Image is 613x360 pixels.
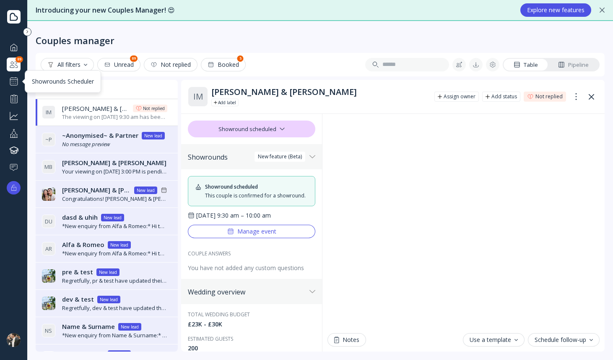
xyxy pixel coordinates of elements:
div: New lead [110,351,128,357]
div: Total wedding budget [188,311,315,318]
span: ~Anonymised~ & Partner [62,131,138,140]
div: New lead [137,187,155,194]
div: Assign owner [444,93,475,100]
div: New lead [110,242,128,248]
a: Grow your business [7,109,21,123]
div: All filters [47,61,87,68]
div: Not replied [143,105,165,112]
img: dpr=2,fit=cover,g=face,w=32,h=32 [42,297,55,310]
span: Alfa & Romeo [62,240,104,249]
span: [PERSON_NAME] & [PERSON_NAME] [62,104,130,113]
div: New lead [104,214,122,221]
a: Your profile [7,126,21,140]
a: Showrounds Scheduler [7,75,21,88]
div: I M [42,105,55,119]
div: New feature (Beta) [258,153,302,160]
div: Estimated guests [188,335,315,342]
div: £23K - £30K [188,320,315,328]
div: 200 [188,344,315,352]
button: Manage event [188,225,315,238]
div: Showrounds [188,153,306,161]
div: Showround scheduled [188,121,315,137]
div: Pipeline [558,61,589,69]
button: Use a template [463,333,525,347]
div: [PERSON_NAME] & [PERSON_NAME] [211,87,428,97]
i: No message preview [62,140,110,148]
div: Add label [218,99,236,106]
iframe: Chat [327,114,600,328]
div: D U [42,215,55,228]
button: Upgrade options [7,181,21,194]
div: Schedule follow-up [535,336,593,343]
div: Notes [334,336,359,343]
div: Booked [208,61,239,68]
div: A R [42,242,55,255]
span: pre & test [62,268,93,276]
div: Showround scheduled [205,183,258,190]
div: ~ P [42,133,55,146]
div: *New enquiry from Alfa & Romeo:* Hi there, We’re very interested in your venue for our special da... [62,250,167,258]
div: *New enquiry from Name & Surname:* Hi, We’re interested in your venue for our wedding! We would l... [62,331,167,339]
a: Dashboard [7,40,21,54]
div: Couples manager [7,58,21,71]
button: All filters [41,58,94,71]
span: dev & test [62,295,94,304]
button: Booked [201,58,246,71]
div: Regretfully, dev & test have updated their booking status and are no longer showing you as their ... [62,304,167,312]
div: N S [42,324,55,337]
a: Knowledge hub [7,143,21,157]
div: 89 [130,55,138,62]
div: *New enquiry from Alfa & Romeo:* Hi there, We’re very interested in your venue for our special da... [62,222,167,230]
div: Congratulations! [PERSON_NAME] & [PERSON_NAME] have indicated that they have chosen you for their... [62,195,167,203]
a: Performance [7,92,21,105]
div: [DATE] 9:30 am – 10:00 am [196,211,271,220]
div: Showrounds Scheduler [32,77,94,86]
div: New lead [99,269,117,276]
img: dpr=2,fit=cover,g=face,w=32,h=32 [42,187,55,201]
div: Explore new features [527,7,584,13]
div: M B [42,160,55,173]
div: 89 [16,56,23,63]
div: Couples manager [36,34,114,46]
div: Not replied [151,61,191,68]
div: I M [188,87,208,107]
div: 5 [237,55,244,62]
div: Your viewing on [DATE] 3:00 PM is pending confirmation. The venue will approve or decline shortly... [62,168,167,176]
div: Add status [491,93,517,100]
button: Not replied [144,58,197,71]
button: Schedule follow-up [528,333,600,347]
span: Alfa & Romeo [62,349,104,358]
img: dpr=2,fit=cover,g=face,w=32,h=32 [42,269,55,283]
div: New lead [121,323,139,330]
span: dasd & uhih [62,213,98,222]
div: Introducing your new Couples Manager! 😍 [36,5,512,15]
div: The viewing on [DATE] 9:30 am has been successfully created by [PERSON_NAME] Test Venue Hello. [62,113,167,121]
div: Wedding overview [188,288,306,296]
div: COUPLE ANSWERS [188,250,315,257]
div: Regretfully, pr & test have updated their booking status and are no longer showing you as their c... [62,277,167,285]
div: New lead [144,132,162,139]
span: Name & Surname [62,322,115,331]
span: [PERSON_NAME] & [PERSON_NAME] [62,158,166,167]
button: Unread [97,58,140,71]
div: This couple is confirmed for a showround. [205,192,308,199]
button: Explore new features [520,3,591,17]
div: Unread [104,61,134,68]
button: Notes [327,333,366,347]
div: Manage event [227,228,276,235]
div: Use a template [470,336,518,343]
span: [PERSON_NAME] & [PERSON_NAME] [62,186,131,194]
a: Help & support [7,160,21,174]
a: Couples manager89 [7,58,21,71]
div: Not replied [535,93,563,100]
div: New lead [100,296,118,303]
div: You have not added any custom questions [188,264,315,272]
div: Table [514,61,538,69]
